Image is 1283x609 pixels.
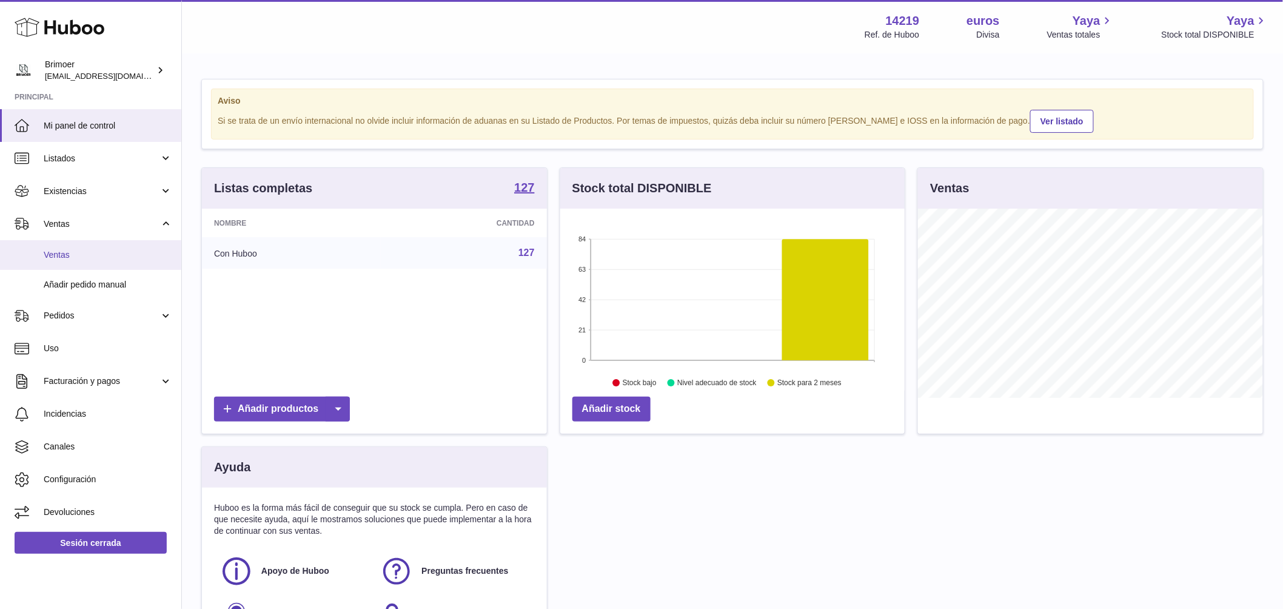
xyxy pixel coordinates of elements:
[623,379,657,388] text: Stock bajo
[15,532,167,554] a: Sesión cerrada
[677,379,757,388] text: Nivel adecuado de stock
[578,235,586,243] text: 84
[261,566,329,576] font: Apoyo de Huboo
[1030,110,1094,133] a: Ver listado
[15,61,33,79] img: oroses@renuevo.es
[15,93,53,101] font: Principal
[44,311,75,320] font: Pedidos
[1073,14,1100,27] font: Yaya
[44,409,86,419] font: Incidencias
[220,555,368,588] a: Apoyo de Huboo
[1047,13,1114,41] a: Yaya Ventas totales
[886,14,920,27] font: 14219
[1047,30,1100,39] font: Ventas totales
[238,403,318,414] font: Añadir productos
[582,403,641,414] font: Añadir stock
[44,186,87,196] font: Existencias
[514,181,534,196] a: 127
[45,71,178,81] font: [EMAIL_ADDRESS][DOMAIN_NAME]
[572,397,651,422] a: Añadir stock
[380,555,528,588] a: Preguntas frecuentes
[44,442,75,451] font: Canales
[44,219,70,229] font: Ventas
[1162,30,1255,39] font: Stock total DISPONIBLE
[214,181,312,195] font: Listas completas
[44,376,120,386] font: Facturación y pagos
[218,116,1030,126] font: Si se trata de un envío internacional no olvide incluir información de aduanas en su Listado de P...
[977,30,1000,39] font: Divisa
[421,566,508,576] font: Preguntas frecuentes
[44,250,70,260] font: Ventas
[44,343,59,353] font: Uso
[582,357,586,364] text: 0
[578,296,586,303] text: 42
[1040,116,1084,126] font: Ver listado
[45,59,75,69] font: Brimoer
[514,181,534,194] font: 127
[60,538,121,548] font: Sesión cerrada
[578,326,586,334] text: 21
[214,397,350,422] a: Añadir productos
[1227,14,1255,27] font: Yaya
[214,219,246,227] font: Nombre
[44,153,75,163] font: Listados
[777,379,842,388] text: Stock para 2 meses
[44,507,95,517] font: Devoluciones
[865,30,919,39] font: Ref. de Huboo
[214,460,250,474] font: Ayuda
[518,247,535,258] a: 127
[930,181,969,195] font: Ventas
[497,219,535,227] font: Cantidad
[44,280,126,289] font: Añadir pedido manual
[214,503,532,536] font: Huboo es la forma más fácil de conseguir que su stock se cumpla. Pero en caso de que necesite ayu...
[218,96,241,106] font: Aviso
[966,14,999,27] font: euros
[578,266,586,273] text: 63
[572,181,712,195] font: Stock total DISPONIBLE
[44,474,96,484] font: Configuración
[214,248,257,258] font: Con Huboo
[44,121,115,130] font: Mi panel de control
[1162,13,1268,41] a: Yaya Stock total DISPONIBLE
